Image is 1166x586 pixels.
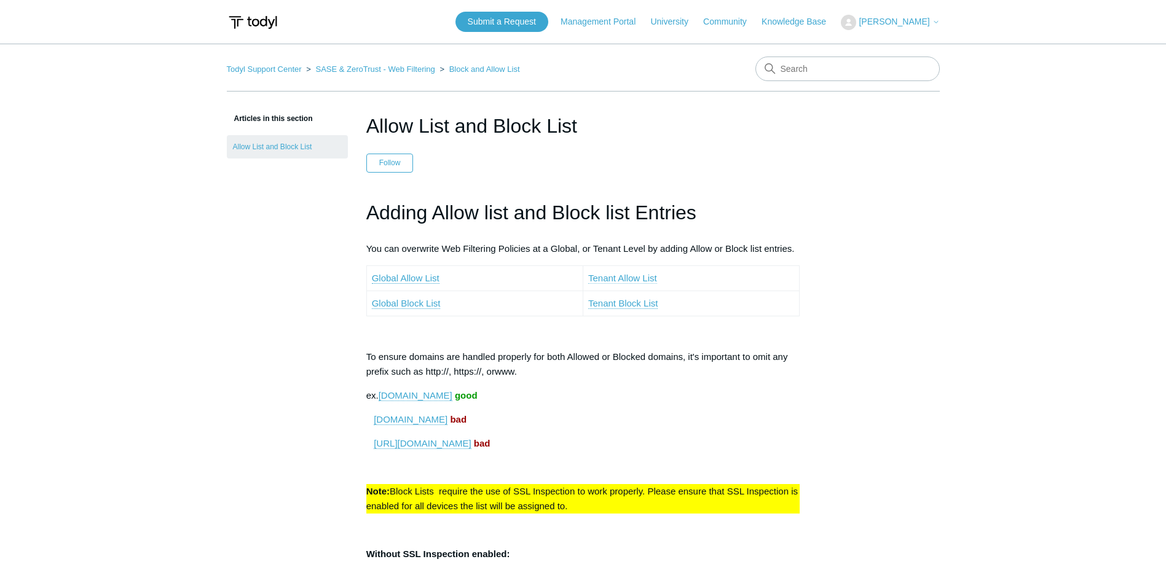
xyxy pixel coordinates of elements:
[366,486,798,511] span: Block Lists require the use of SSL Inspection to work properly. Please ensure that SSL Inspection...
[474,438,490,448] strong: bad
[455,390,478,400] strong: good
[366,154,414,172] button: Follow Article
[372,298,441,309] a: Global Block List
[366,243,795,254] span: You can overwrite Web Filtering Policies at a Global, or Tenant Level by adding Allow or Block li...
[561,15,648,28] a: Management Portal
[450,414,467,424] strong: bad
[703,15,759,28] a: Community
[588,273,657,284] a: Tenant Allow List
[379,390,452,401] a: [DOMAIN_NAME]
[755,57,940,81] input: Search
[366,351,788,377] span: To ensure domains are handled properly for both Allowed or Blocked domains, it's important to omi...
[859,17,929,26] span: [PERSON_NAME]
[455,12,548,32] a: Submit a Request
[650,15,700,28] a: University
[841,15,939,30] button: [PERSON_NAME]
[762,15,838,28] a: Knowledge Base
[514,366,517,377] span: .
[227,135,348,158] a: Allow List and Block List
[227,11,279,34] img: Todyl Support Center Help Center home page
[495,366,514,377] span: www
[227,114,313,123] span: Articles in this section
[437,64,519,74] li: Block and Allow List
[449,64,520,74] a: Block and Allow List
[366,390,379,400] span: ex.
[366,486,390,496] strong: Note:
[366,201,696,224] span: Adding Allow list and Block list Entries
[304,64,437,74] li: SASE & ZeroTrust - Web Filtering
[366,111,800,141] h1: Allow List and Block List
[374,414,447,425] a: [DOMAIN_NAME]
[366,549,510,559] strong: Without SSL Inspection enabled:
[227,64,302,74] a: Todyl Support Center
[372,273,439,284] a: Global Allow List
[374,438,471,449] a: [URL][DOMAIN_NAME]
[227,64,304,74] li: Todyl Support Center
[588,298,658,309] a: Tenant Block List
[315,64,435,74] a: SASE & ZeroTrust - Web Filtering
